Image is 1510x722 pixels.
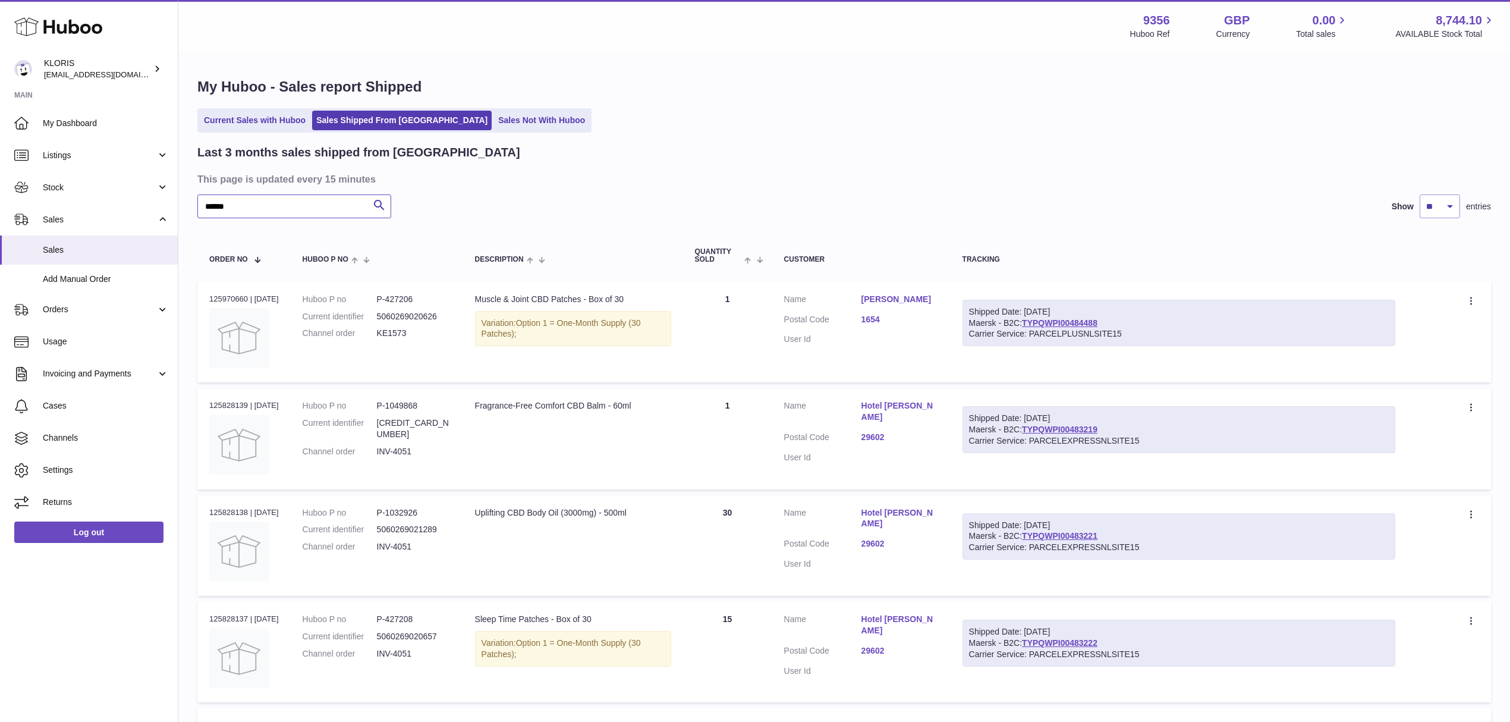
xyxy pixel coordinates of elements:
span: Returns [43,497,169,508]
dt: Huboo P no [303,614,377,625]
a: 0.00 Total sales [1296,12,1349,40]
dt: Postal Code [784,314,861,328]
img: no-photo.jpg [209,308,269,368]
div: Maersk - B2C: [962,620,1395,667]
a: Sales Shipped From [GEOGRAPHIC_DATA] [312,111,492,130]
dt: Channel order [303,541,377,553]
dt: Channel order [303,446,377,457]
dd: INV-4051 [377,541,451,553]
span: Sales [43,214,156,225]
dt: Postal Code [784,432,861,446]
span: 8,744.10 [1436,12,1482,29]
div: Maersk - B2C: [962,300,1395,347]
span: Total sales [1296,29,1349,40]
td: 30 [683,495,772,596]
td: 1 [683,388,772,489]
dd: KE1573 [377,328,451,339]
img: no-photo.jpg [209,522,269,581]
img: no-photo.jpg [209,629,269,688]
a: 29602 [861,432,939,443]
div: Shipped Date: [DATE] [969,306,1389,318]
h3: This page is updated every 15 minutes [197,172,1488,186]
a: [PERSON_NAME] [861,294,939,305]
div: KLORIS [44,58,151,80]
dt: Huboo P no [303,507,377,519]
div: 125828137 | [DATE] [209,614,279,624]
div: Maersk - B2C: [962,513,1395,560]
h1: My Huboo - Sales report Shipped [197,77,1491,96]
a: TYPQWPI00484488 [1022,318,1097,328]
a: 29602 [861,645,939,657]
div: Carrier Service: PARCELEXPRESSNLSITE15 [969,542,1389,553]
span: Order No [209,256,248,263]
div: Muscle & Joint CBD Patches - Box of 30 [475,294,671,305]
dt: User Id [784,452,861,463]
dt: Name [784,294,861,308]
dt: Current identifier [303,417,377,440]
dt: Huboo P no [303,294,377,305]
div: 125828138 | [DATE] [209,507,279,518]
strong: 9356 [1143,12,1170,29]
div: Tracking [962,256,1395,263]
dd: 5060269020626 [377,311,451,322]
span: Stock [43,182,156,193]
label: Show [1392,201,1414,212]
dt: Current identifier [303,524,377,535]
span: Option 1 = One-Month Supply (30 Patches); [482,318,641,339]
span: Channels [43,432,169,444]
dt: User Id [784,666,861,677]
span: 0.00 [1313,12,1336,29]
div: Carrier Service: PARCELPLUSNLSITE15 [969,328,1389,340]
dt: Postal Code [784,645,861,660]
span: Add Manual Order [43,274,169,285]
dt: Channel order [303,328,377,339]
div: Uplifting CBD Body Oil (3000mg) - 500ml [475,507,671,519]
span: Option 1 = One-Month Supply (30 Patches); [482,638,641,659]
div: Customer [784,256,939,263]
a: TYPQWPI00483221 [1022,531,1097,541]
dd: 5060269020657 [377,631,451,642]
a: 1654 [861,314,939,325]
span: Cases [43,400,169,412]
h2: Last 3 months sales shipped from [GEOGRAPHIC_DATA] [197,145,520,161]
div: Carrier Service: PARCELEXPRESSNLSITE15 [969,649,1389,660]
td: 15 [683,602,772,702]
dt: Huboo P no [303,400,377,412]
span: Settings [43,464,169,476]
dt: Postal Code [784,538,861,553]
span: Listings [43,150,156,161]
dt: Name [784,614,861,639]
a: TYPQWPI00483222 [1022,638,1097,648]
img: internalAdmin-9356@internal.huboo.com [14,60,32,78]
a: TYPQWPI00483219 [1022,425,1097,434]
a: Hotel [PERSON_NAME] [861,400,939,423]
span: My Dashboard [43,118,169,129]
a: Hotel [PERSON_NAME] [861,614,939,636]
div: Variation: [475,311,671,347]
dt: Channel order [303,648,377,660]
div: Shipped Date: [DATE] [969,626,1389,638]
div: Shipped Date: [DATE] [969,520,1389,531]
div: 125828139 | [DATE] [209,400,279,411]
dd: [CREDIT_CARD_NUMBER] [377,417,451,440]
dd: INV-4051 [377,446,451,457]
dd: 5060269021289 [377,524,451,535]
a: 29602 [861,538,939,550]
span: AVAILABLE Stock Total [1395,29,1496,40]
img: no-photo.jpg [209,415,269,475]
dt: User Id [784,558,861,570]
dt: Current identifier [303,311,377,322]
span: Usage [43,336,169,347]
strong: GBP [1224,12,1250,29]
div: Maersk - B2C: [962,406,1395,453]
span: Invoicing and Payments [43,368,156,379]
dd: P-1049868 [377,400,451,412]
dt: Current identifier [303,631,377,642]
div: Sleep Time Patches - Box of 30 [475,614,671,625]
div: Variation: [475,631,671,667]
a: Log out [14,522,163,543]
dd: P-1032926 [377,507,451,519]
div: Shipped Date: [DATE] [969,413,1389,424]
span: Orders [43,304,156,315]
div: Currency [1216,29,1250,40]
